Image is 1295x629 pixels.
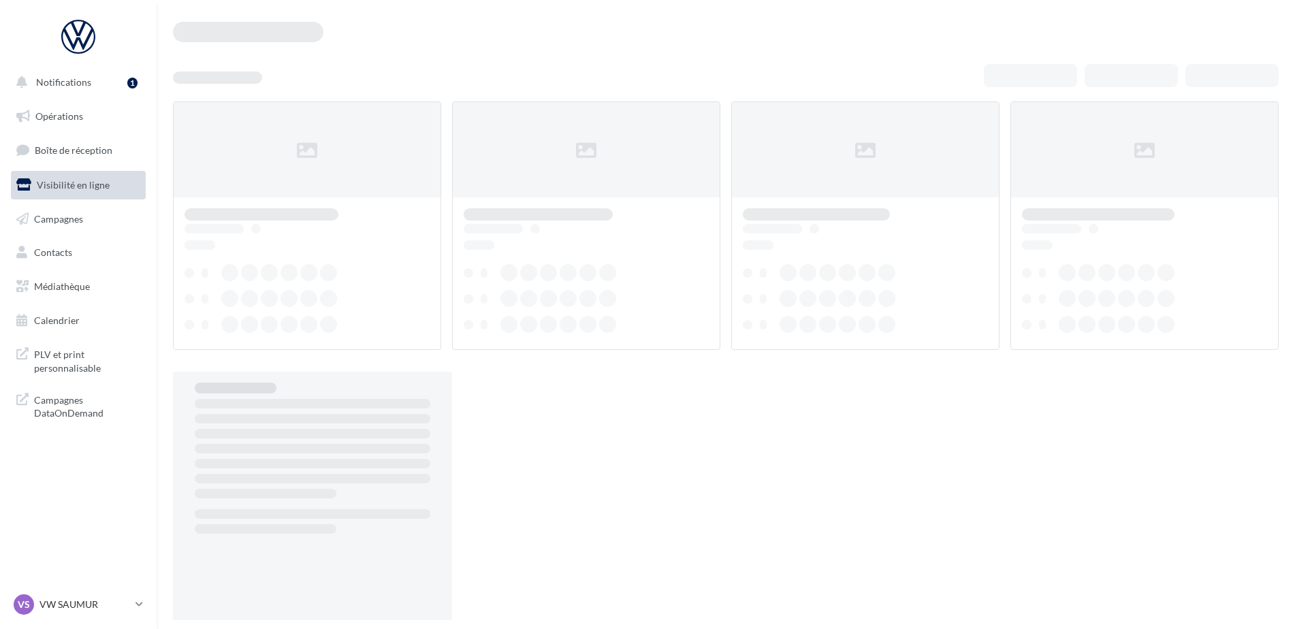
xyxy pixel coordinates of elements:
[8,102,148,131] a: Opérations
[35,144,112,156] span: Boîte de réception
[8,68,143,97] button: Notifications 1
[8,306,148,335] a: Calendrier
[18,598,30,611] span: VS
[34,345,140,374] span: PLV et print personnalisable
[34,212,83,224] span: Campagnes
[8,385,148,425] a: Campagnes DataOnDemand
[8,340,148,380] a: PLV et print personnalisable
[36,76,91,88] span: Notifications
[34,314,80,326] span: Calendrier
[8,272,148,301] a: Médiathèque
[8,135,148,165] a: Boîte de réception
[34,246,72,258] span: Contacts
[11,592,146,617] a: VS VW SAUMUR
[34,280,90,292] span: Médiathèque
[8,238,148,267] a: Contacts
[8,205,148,233] a: Campagnes
[127,78,138,88] div: 1
[34,391,140,420] span: Campagnes DataOnDemand
[39,598,130,611] p: VW SAUMUR
[35,110,83,122] span: Opérations
[8,171,148,199] a: Visibilité en ligne
[37,179,110,191] span: Visibilité en ligne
